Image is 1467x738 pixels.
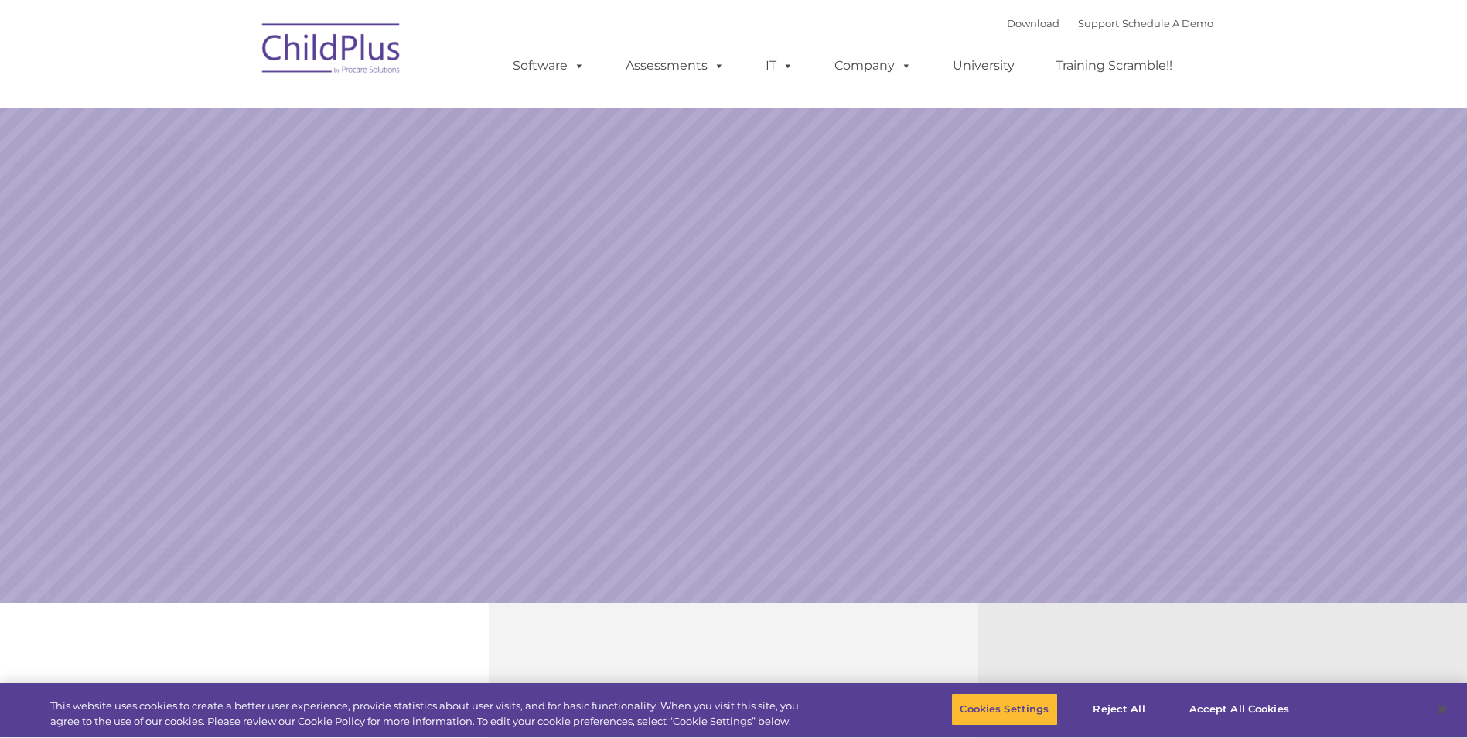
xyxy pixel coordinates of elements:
a: Support [1078,17,1119,29]
font: | [1007,17,1213,29]
a: Schedule A Demo [1122,17,1213,29]
a: Download [1007,17,1059,29]
a: Assessments [610,50,740,81]
a: IT [750,50,809,81]
div: This website uses cookies to create a better user experience, provide statistics about user visit... [50,699,807,729]
img: ChildPlus by Procare Solutions [254,12,409,90]
a: Learn More [997,438,1242,503]
a: Company [819,50,927,81]
a: University [937,50,1030,81]
a: Software [497,50,600,81]
button: Reject All [1071,693,1168,726]
button: Cookies Settings [951,693,1057,726]
a: Training Scramble!! [1040,50,1188,81]
button: Accept All Cookies [1181,693,1298,726]
button: Close [1425,692,1459,726]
